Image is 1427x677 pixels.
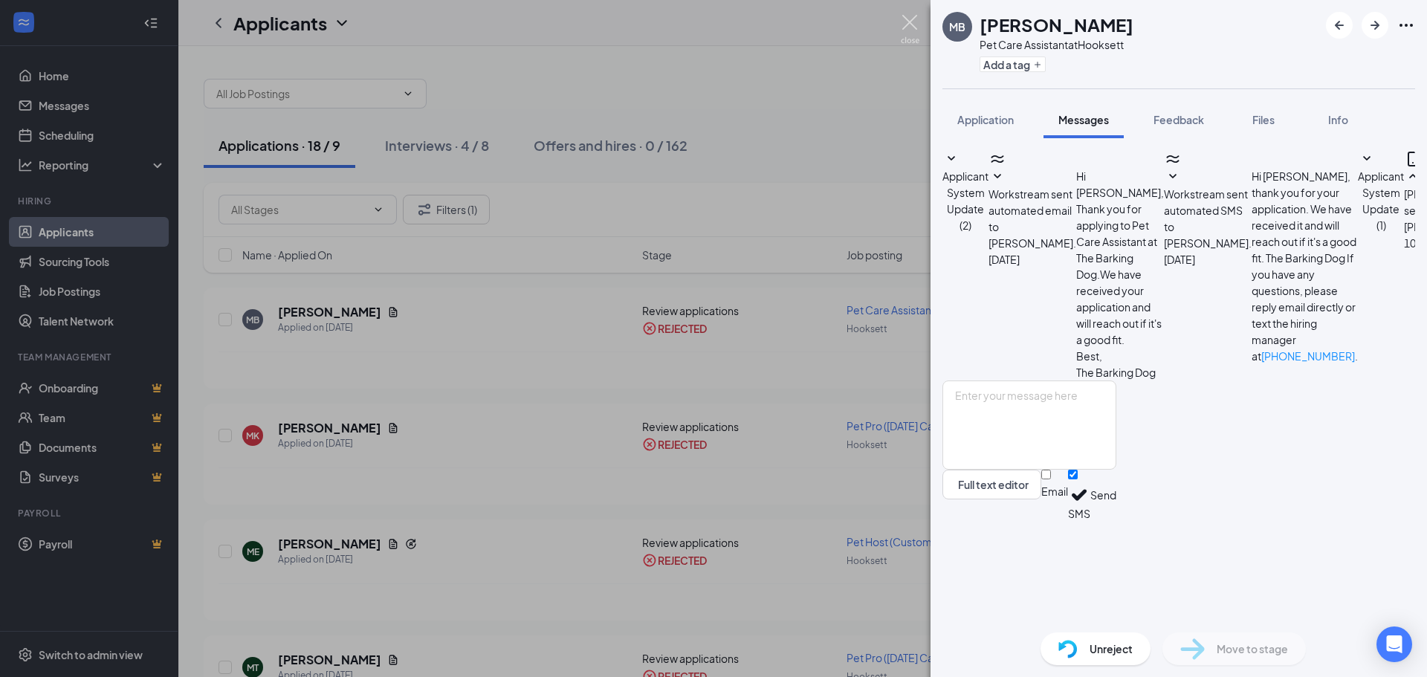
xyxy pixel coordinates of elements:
[1164,150,1182,168] svg: WorkstreamLogo
[1164,251,1195,268] span: [DATE]
[1076,348,1164,364] p: Best,
[1033,60,1042,69] svg: Plus
[949,19,965,34] div: MB
[1090,470,1116,521] button: Send
[1153,113,1204,126] span: Feedback
[980,12,1133,37] h1: [PERSON_NAME]
[1041,470,1051,479] input: Email
[1404,168,1422,186] svg: SmallChevronUp
[1076,364,1164,380] p: The Barking Dog
[942,150,960,168] svg: SmallChevronDown
[988,187,1076,250] span: Workstream sent automated email to [PERSON_NAME].
[942,150,988,233] button: SmallChevronDownApplicant System Update (2)
[1330,16,1348,34] svg: ArrowLeftNew
[1090,641,1133,657] span: Unreject
[1397,16,1415,34] svg: Ellipses
[1164,187,1252,250] span: Workstream sent automated SMS to [PERSON_NAME].
[980,56,1046,72] button: PlusAdd a tag
[980,37,1133,52] div: Pet Care Assistant at Hooksett
[1076,168,1164,201] p: Hi [PERSON_NAME],
[988,168,1006,186] svg: SmallChevronDown
[1358,150,1376,168] svg: SmallChevronDown
[1076,201,1164,348] p: Thank you for applying to Pet Care Assistant at The Barking Dog.We have received your application...
[1068,506,1090,521] div: SMS
[1358,150,1404,233] button: SmallChevronDownApplicant System Update (1)
[1358,169,1404,232] span: Applicant System Update (1)
[1068,470,1078,479] input: SMS
[988,251,1020,268] span: [DATE]
[988,150,1006,168] svg: WorkstreamLogo
[957,113,1014,126] span: Application
[1326,12,1353,39] button: ArrowLeftNew
[1217,641,1288,657] span: Move to stage
[1376,626,1412,662] div: Open Intercom Messenger
[1366,16,1384,34] svg: ArrowRight
[1362,12,1388,39] button: ArrowRight
[942,470,1041,499] button: Full text editorPen
[1328,113,1348,126] span: Info
[942,169,988,232] span: Applicant System Update (2)
[1164,168,1182,186] svg: SmallChevronDown
[1252,113,1275,126] span: Files
[1068,484,1090,506] svg: Checkmark
[1404,150,1422,168] svg: MobileSms
[1261,349,1355,363] a: [PHONE_NUMBER]
[1058,113,1109,126] span: Messages
[1252,169,1358,363] span: Hi [PERSON_NAME], thank you for your application. We have received it and will reach out if it's ...
[1041,484,1068,499] div: Email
